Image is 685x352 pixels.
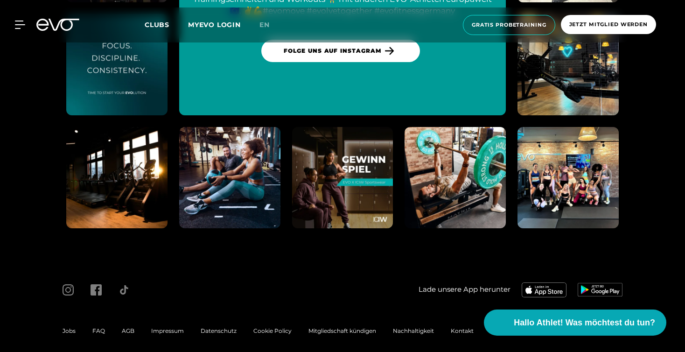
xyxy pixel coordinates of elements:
img: evofitness instagram [179,127,280,228]
button: Hallo Athlet! Was möchtest du tun? [484,310,666,336]
img: evofitness instagram [517,127,619,228]
img: evofitness app [522,282,566,297]
a: Mitgliedschaft kündigen [308,327,376,334]
span: Lade unsere App herunter [419,284,510,295]
a: en [259,20,281,30]
a: Gratis Probetraining [460,15,558,35]
span: en [259,21,270,29]
a: FAQ [92,327,105,334]
span: Hallo Athlet! Was möchtest du tun? [514,317,655,329]
a: AGB [122,327,134,334]
img: evofitness instagram [517,14,619,115]
img: evofitness app [578,283,622,296]
img: evofitness instagram [66,127,168,228]
a: Jetzt Mitglied werden [558,15,659,35]
img: evofitness instagram [292,127,393,228]
span: Jetzt Mitglied werden [569,21,648,28]
span: Gratis Probetraining [472,21,546,29]
a: Folge uns auf Instagram [261,40,420,62]
a: Clubs [145,20,188,29]
span: Clubs [145,21,169,29]
a: Datenschutz [201,327,237,334]
a: Nachhaltigkeit [393,327,434,334]
a: Jobs [63,327,76,334]
a: MYEVO LOGIN [188,21,241,29]
a: Cookie Policy [253,327,292,334]
img: evofitness instagram [66,14,168,115]
a: Impressum [151,327,184,334]
img: evofitness instagram [405,127,506,228]
span: Folge uns auf Instagram [284,47,381,55]
a: Kontakt [451,327,474,334]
